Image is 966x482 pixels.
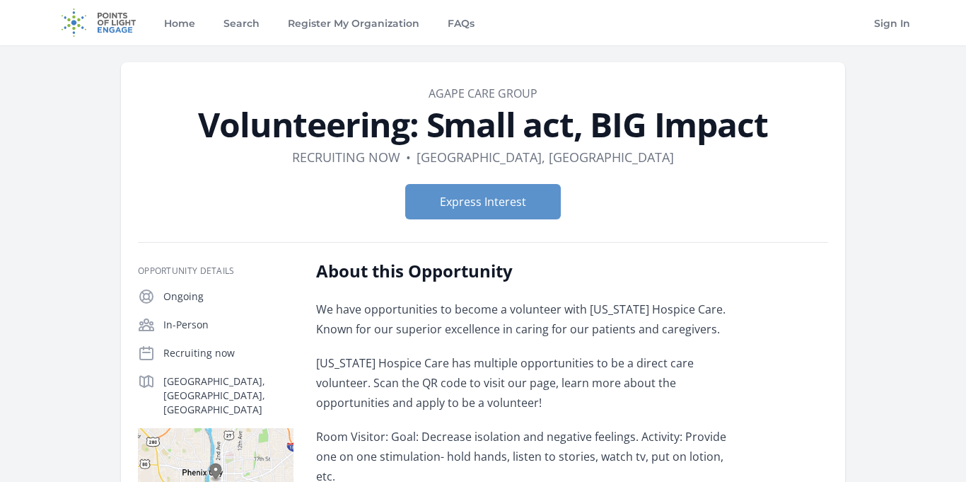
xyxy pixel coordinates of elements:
p: In-Person [163,318,293,332]
h2: About this Opportunity [316,260,730,282]
h1: Volunteering: Small act, BIG Impact [138,108,828,142]
a: Agape Care Group [429,86,537,101]
div: • [406,147,411,167]
p: Recruiting now [163,346,293,360]
p: [US_STATE] Hospice Care has multiple opportunities to be a direct care volunteer. Scan the QR cod... [316,353,730,413]
dd: [GEOGRAPHIC_DATA], [GEOGRAPHIC_DATA] [417,147,674,167]
dd: Recruiting now [292,147,400,167]
button: Express Interest [405,184,561,219]
p: We have opportunities to become a volunteer with [US_STATE] Hospice Care. Known for our superior ... [316,299,730,339]
h3: Opportunity Details [138,265,293,277]
p: [GEOGRAPHIC_DATA], [GEOGRAPHIC_DATA], [GEOGRAPHIC_DATA] [163,374,293,417]
p: Ongoing [163,289,293,304]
